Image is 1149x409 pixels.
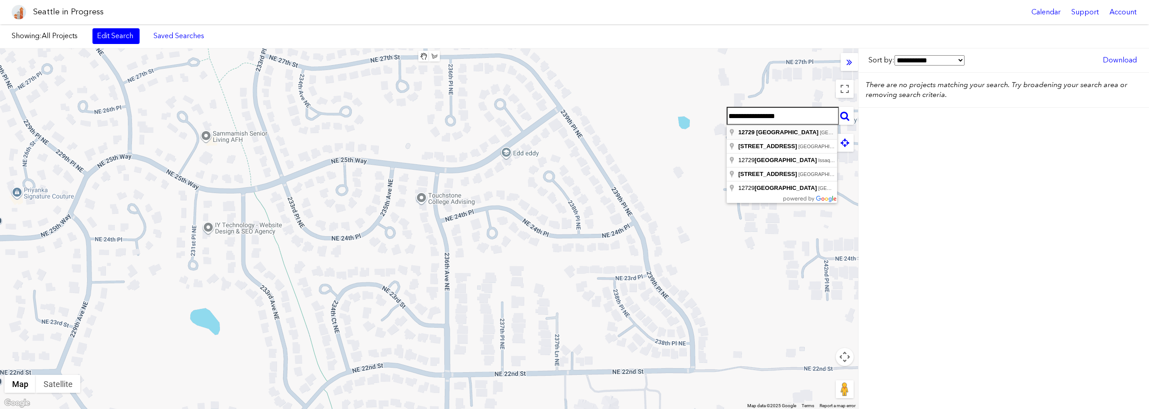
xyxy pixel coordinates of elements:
[36,375,80,393] button: Show satellite imagery
[802,403,814,408] a: Terms
[2,397,32,409] a: Open this area in Google Maps (opens a new window)
[818,158,947,163] span: Issaquah, [GEOGRAPHIC_DATA], [GEOGRAPHIC_DATA]
[818,185,978,191] span: [GEOGRAPHIC_DATA], [GEOGRAPHIC_DATA], [GEOGRAPHIC_DATA]
[738,185,818,191] span: 12729
[754,185,817,191] span: [GEOGRAPHIC_DATA]
[738,171,797,177] span: [STREET_ADDRESS]
[92,28,140,44] a: Edit Search
[149,28,209,44] a: Saved Searches
[836,380,854,398] button: Drag Pegman onto the map to open Street View
[820,403,855,408] a: Report a map error
[756,129,819,136] span: [GEOGRAPHIC_DATA]
[820,130,980,135] span: [GEOGRAPHIC_DATA], [GEOGRAPHIC_DATA], [GEOGRAPHIC_DATA]
[738,129,754,136] span: 12729
[33,6,104,18] h1: Seattle in Progress
[798,144,958,149] span: [GEOGRAPHIC_DATA], [GEOGRAPHIC_DATA], [GEOGRAPHIC_DATA]
[2,397,32,409] img: Google
[836,80,854,98] button: Toggle fullscreen view
[798,172,958,177] span: [GEOGRAPHIC_DATA], [GEOGRAPHIC_DATA], [GEOGRAPHIC_DATA]
[868,55,965,66] label: Sort by:
[12,5,26,19] img: favicon-96x96.png
[738,157,818,163] span: 12729
[738,143,797,150] span: [STREET_ADDRESS]
[836,348,854,366] button: Map camera controls
[418,51,429,62] button: Stop drawing
[42,31,78,40] span: All Projects
[12,31,83,41] label: Showing:
[747,403,796,408] span: Map data ©2025 Google
[754,157,817,163] span: [GEOGRAPHIC_DATA]
[4,375,36,393] button: Show street map
[895,55,965,66] select: Sort by:
[1098,53,1141,68] a: Download
[429,51,440,62] button: Draw a shape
